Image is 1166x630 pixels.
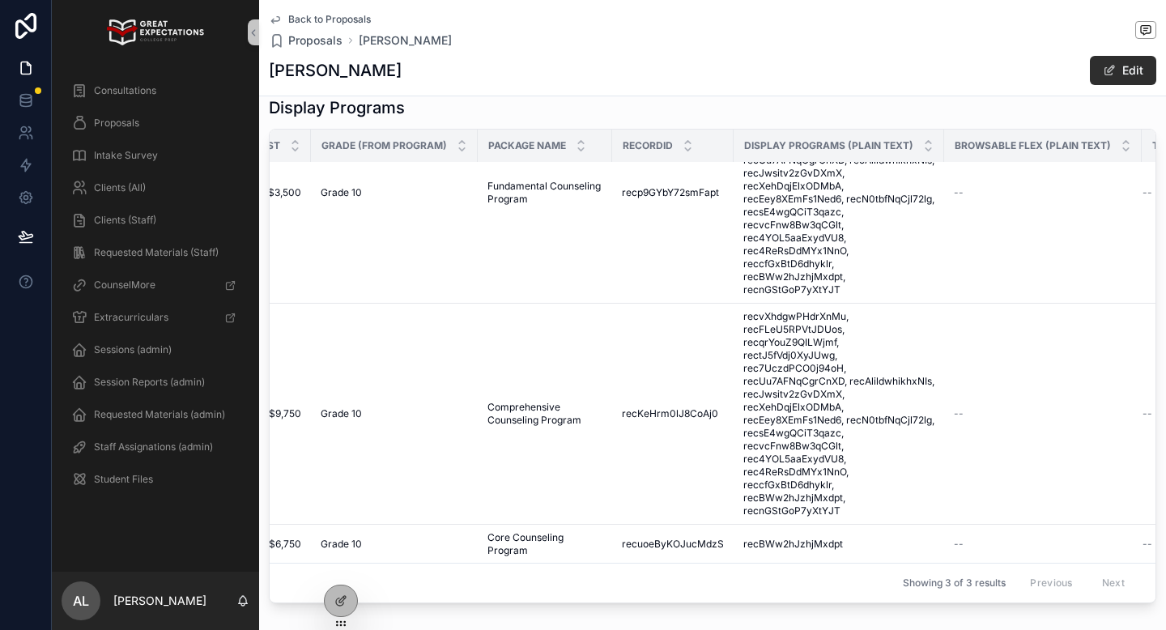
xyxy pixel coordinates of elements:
a: Staff Assignations (admin) [62,432,249,462]
span: Extracurriculars [94,311,168,324]
span: Display Programs (Plain Text) [744,139,913,152]
span: Staff Assignations (admin) [94,441,213,453]
span: recKeHrm0lJ8CoAj0 [622,407,718,420]
span: -- [954,186,964,199]
a: Sessions (admin) [62,335,249,364]
a: Consultations [62,76,249,105]
span: Proposals [94,117,139,130]
span: -- [1143,407,1152,420]
a: Proposals [269,32,343,49]
span: Grade 10 [321,538,362,551]
a: Requested Materials (Staff) [62,238,249,267]
span: Consultations [94,84,156,97]
img: App logo [107,19,203,45]
a: Extracurriculars [62,303,249,332]
div: scrollable content [52,65,259,515]
a: Requested Materials (admin) [62,400,249,429]
a: Student Files [62,465,249,494]
span: Session Reports (admin) [94,376,205,389]
span: Recordid [623,139,673,152]
span: Student Files [94,473,153,486]
h1: Display Programs [269,96,405,119]
span: Grade 10 [321,407,362,420]
span: Sessions (admin) [94,343,172,356]
span: Clients (All) [94,181,146,194]
span: recBWw2hJzhjMxdpt [743,538,843,551]
span: Requested Materials (admin) [94,408,225,421]
span: recuoeByKOJucMdzS [622,538,724,551]
span: -- [1143,186,1152,199]
span: Requested Materials (Staff) [94,246,219,259]
a: Back to Proposals [269,13,371,26]
span: Fundamental Counseling Program [487,180,602,206]
span: Intake Survey [94,149,158,162]
span: Showing 3 of 3 results [903,577,1006,590]
span: Browsable Flex (Plain Text) [955,139,1111,152]
button: Edit [1090,56,1156,85]
span: Core Counseling Program [487,531,602,557]
a: Clients (All) [62,173,249,202]
span: AL [73,591,89,611]
span: Grade (from Program) [321,139,447,152]
a: Proposals [62,109,249,138]
a: Session Reports (admin) [62,368,249,397]
span: recvXhdgwPHdrXnMu, recFLeU5RPVtJDUos, recqrYouZ9QILWjmf, rectJ5fVdj0XyJUwg, rec7UczdPCO0j94oH, re... [743,310,934,517]
span: CounselMore [94,279,155,292]
h1: [PERSON_NAME] [269,59,402,82]
span: Clients (Staff) [94,214,156,227]
span: -- [954,407,964,420]
span: Package Name [488,139,566,152]
a: CounselMore [62,270,249,300]
a: Clients (Staff) [62,206,249,235]
span: Back to Proposals [288,13,371,26]
span: recvXhdgwPHdrXnMu, recFLeU5RPVtJDUos, recqrYouZ9QILWjmf, rectJ5fVdj0XyJUwg, rec7UczdPCO0j94oH, re... [743,89,934,296]
p: [PERSON_NAME] [113,593,206,609]
span: -- [954,538,964,551]
a: [PERSON_NAME] [359,32,452,49]
a: Intake Survey [62,141,249,170]
span: -- [1143,538,1152,551]
span: recp9GYbY72smFapt [622,186,719,199]
span: Comprehensive Counseling Program [487,401,602,427]
span: Proposals [288,32,343,49]
span: Grade 10 [321,186,362,199]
